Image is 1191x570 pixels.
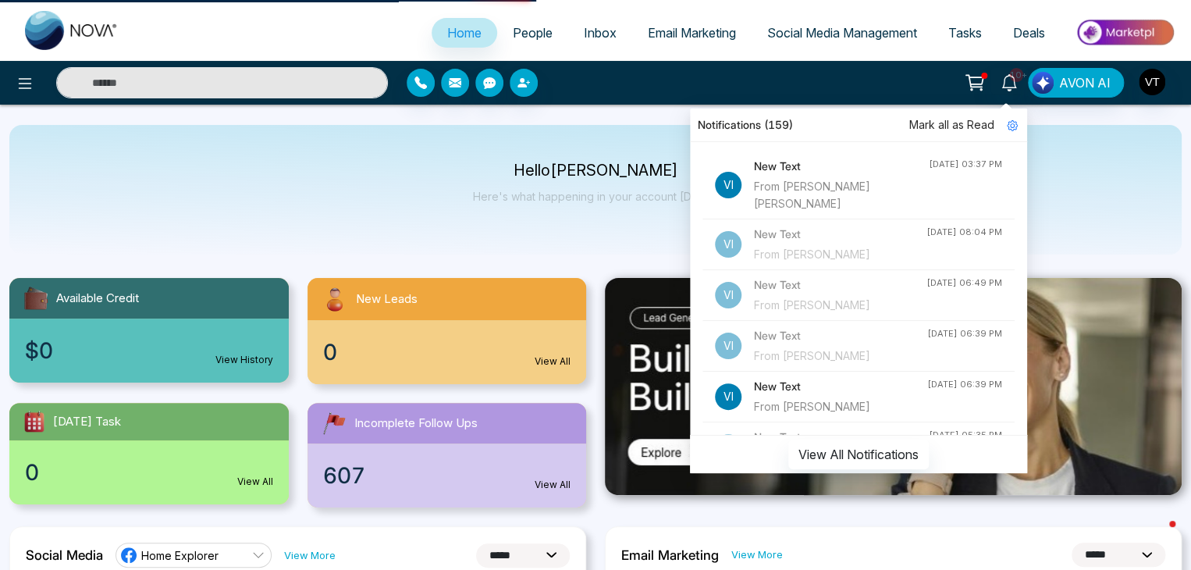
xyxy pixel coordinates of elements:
[141,548,219,563] span: Home Explorer
[25,11,119,50] img: Nova CRM Logo
[715,333,741,359] p: VI
[752,18,933,48] a: Social Media Management
[1059,73,1111,92] span: AVON AI
[1032,72,1054,94] img: Lead Flow
[535,354,571,369] a: View All
[715,282,741,308] p: VI
[356,290,418,308] span: New Leads
[298,403,596,508] a: Incomplete Follow Ups607View All
[473,190,719,203] p: Here's what happening in your account [DATE].
[25,456,39,489] span: 0
[754,158,929,175] h4: New Text
[320,284,350,314] img: newLeads.svg
[605,278,1182,495] img: .
[933,18,997,48] a: Tasks
[715,383,741,410] p: VI
[215,353,273,367] a: View History
[1139,69,1165,95] img: User Avatar
[323,336,337,369] span: 0
[754,226,926,243] h4: New Text
[237,475,273,489] a: View All
[497,18,568,48] a: People
[473,164,719,177] p: Hello [PERSON_NAME]
[320,409,348,437] img: followUps.svg
[22,284,50,312] img: availableCredit.svg
[754,327,927,344] h4: New Text
[26,547,103,563] h2: Social Media
[690,109,1027,142] div: Notifications (159)
[767,25,917,41] span: Social Media Management
[1138,517,1175,554] iframe: Intercom live chat
[754,378,927,395] h4: New Text
[788,440,929,469] button: View All Notifications
[926,226,1002,239] div: [DATE] 08:04 PM
[1009,68,1023,82] span: 10+
[990,68,1028,95] a: 10+
[929,429,1002,442] div: [DATE] 05:35 PM
[1028,68,1124,98] button: AVON AI
[447,25,482,41] span: Home
[1068,15,1182,50] img: Market-place.gif
[948,25,982,41] span: Tasks
[754,276,926,294] h4: New Text
[584,25,617,41] span: Inbox
[323,459,365,492] span: 607
[715,231,741,258] p: VI
[25,334,53,367] span: $0
[1013,25,1045,41] span: Deals
[535,478,571,492] a: View All
[909,116,994,134] span: Mark all as Read
[568,18,632,48] a: Inbox
[432,18,497,48] a: Home
[927,327,1002,340] div: [DATE] 06:39 PM
[926,276,1002,290] div: [DATE] 06:49 PM
[754,429,929,446] h4: New Text
[929,158,1002,171] div: [DATE] 03:37 PM
[56,290,139,308] span: Available Credit
[53,413,121,431] span: [DATE] Task
[731,547,783,562] a: View More
[298,278,596,384] a: New Leads0View All
[621,547,719,563] h2: Email Marketing
[754,178,929,212] div: From [PERSON_NAME] [PERSON_NAME]
[788,447,929,460] a: View All Notifications
[22,409,47,434] img: todayTask.svg
[513,25,553,41] span: People
[754,398,927,415] div: From [PERSON_NAME]
[754,347,927,365] div: From [PERSON_NAME]
[997,18,1061,48] a: Deals
[754,297,926,314] div: From [PERSON_NAME]
[354,415,478,433] span: Incomplete Follow Ups
[754,246,926,263] div: From [PERSON_NAME]
[648,25,736,41] span: Email Marketing
[632,18,752,48] a: Email Marketing
[715,172,741,198] p: VI
[284,548,336,563] a: View More
[715,434,741,461] p: VI
[927,378,1002,391] div: [DATE] 06:39 PM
